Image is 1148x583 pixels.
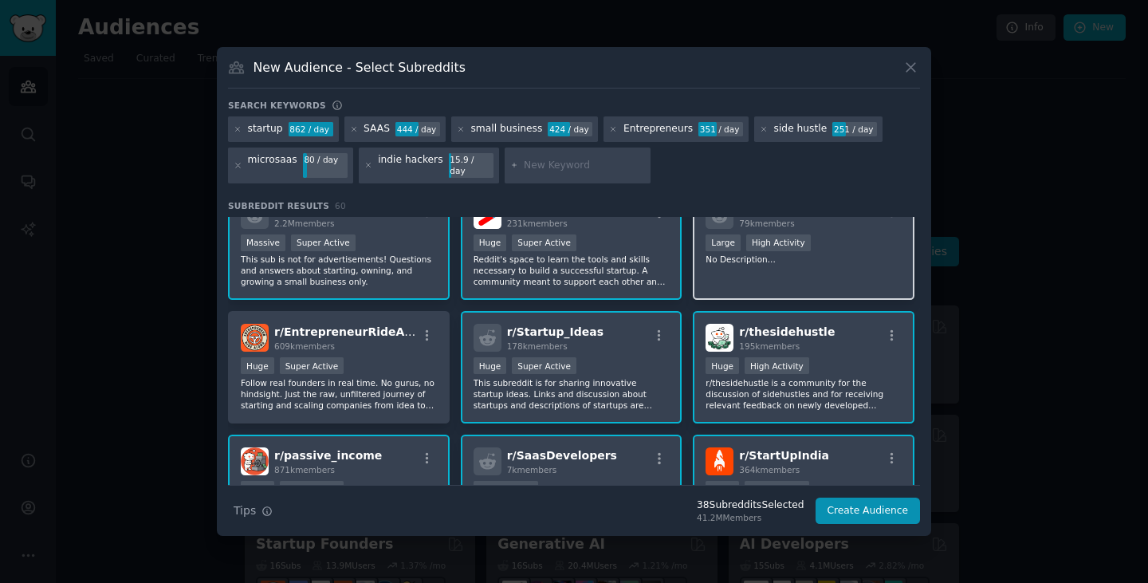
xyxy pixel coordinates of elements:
[739,325,835,338] span: r/ thesidehustle
[739,219,794,228] span: 79k members
[241,481,274,498] div: Huge
[241,254,437,287] p: This sub is not for advertisements! Questions and answers about starting, owning, and growing a s...
[706,234,741,251] div: Large
[745,481,809,498] div: Super Active
[303,153,348,167] div: 80 / day
[395,122,440,136] div: 444 / day
[241,324,269,352] img: EntrepreneurRideAlong
[706,324,733,352] img: thesidehustle
[739,449,829,462] span: r/ StartUpIndia
[507,341,568,351] span: 178k members
[228,200,329,211] span: Subreddit Results
[291,234,356,251] div: Super Active
[507,219,568,228] span: 231k members
[706,254,902,265] p: No Description...
[274,449,382,462] span: r/ passive_income
[706,377,902,411] p: r/thesidehustle is a community for the discussion of sidehustles and for receiving relevant feedb...
[474,254,670,287] p: Reddit's space to learn the tools and skills necessary to build a successful startup. A community...
[248,122,283,136] div: startup
[280,481,344,498] div: Super Active
[280,357,344,374] div: Super Active
[254,59,466,76] h3: New Audience - Select Subreddits
[274,219,335,228] span: 2.2M members
[507,325,603,338] span: r/ Startup_Ideas
[474,377,670,411] p: This subreddit is for sharing innovative startup ideas. Links and discussion about startups and d...
[241,357,274,374] div: Huge
[507,465,557,475] span: 7k members
[378,153,442,179] div: indie hackers
[248,153,297,179] div: microsaas
[774,122,828,136] div: side hustle
[512,234,576,251] div: Super Active
[706,447,733,475] img: StartUpIndia
[623,122,693,136] div: Entrepreneurs
[745,357,809,374] div: High Activity
[474,234,507,251] div: Huge
[241,447,269,475] img: passive_income
[274,465,335,475] span: 871k members
[449,153,493,179] div: 15.9 / day
[706,357,739,374] div: Huge
[548,122,592,136] div: 424 / day
[364,122,390,136] div: SAAS
[512,357,576,374] div: Super Active
[697,498,804,513] div: 38 Subreddit s Selected
[832,122,877,136] div: 251 / day
[474,481,538,498] div: Medium Size
[470,122,542,136] div: small business
[706,481,739,498] div: Huge
[274,325,432,338] span: r/ EntrepreneurRideAlong
[228,100,326,111] h3: Search keywords
[474,357,507,374] div: Huge
[228,497,278,525] button: Tips
[697,512,804,523] div: 41.2M Members
[274,341,335,351] span: 609k members
[739,465,800,475] span: 364k members
[241,234,285,251] div: Massive
[816,498,921,525] button: Create Audience
[289,122,333,136] div: 862 / day
[746,234,811,251] div: High Activity
[524,159,645,173] input: New Keyword
[335,201,346,211] span: 60
[234,502,256,519] span: Tips
[698,122,743,136] div: 351 / day
[507,449,617,462] span: r/ SaasDevelopers
[739,341,800,351] span: 195k members
[241,377,437,411] p: Follow real founders in real time. No gurus, no hindsight. Just the raw, unfiltered journey of st...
